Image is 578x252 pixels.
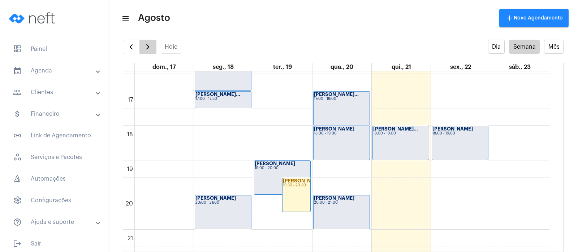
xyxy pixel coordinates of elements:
[151,63,177,71] a: 17 de agosto de 2025
[314,127,354,131] strong: [PERSON_NAME]
[314,132,369,136] div: 18:00 - 19:00
[126,97,134,103] div: 17
[508,63,532,71] a: 23 de agosto de 2025
[13,45,22,53] span: sidenav icon
[283,178,323,183] strong: [PERSON_NAME]
[255,161,295,166] strong: [PERSON_NAME]
[7,149,101,166] span: Serviços e Pacotes
[544,40,564,54] button: Mês
[13,218,96,226] mat-panel-title: Ajuda e suporte
[13,88,96,97] mat-panel-title: Clientes
[195,97,251,101] div: 17:00 - 17:30
[195,92,240,97] strong: [PERSON_NAME]...
[314,97,369,101] div: 17:00 - 18:00
[314,196,354,200] strong: [PERSON_NAME]
[449,63,473,71] a: 22 de agosto de 2025
[13,153,22,162] span: sidenav icon
[314,201,369,205] div: 20:00 - 21:00
[139,40,156,54] button: Próximo Semana
[499,9,569,27] button: Novo Agendamento
[4,84,108,101] mat-expansion-panel-header: sidenav iconClientes
[161,40,182,54] button: Hoje
[7,170,101,187] span: Automações
[509,40,540,54] button: Semana
[7,40,101,58] span: Painel
[255,166,310,170] div: 19:00 - 20:00
[195,201,251,205] div: 20:00 - 21:00
[124,200,134,207] div: 20
[432,127,473,131] strong: [PERSON_NAME]
[272,63,293,71] a: 19 de agosto de 2025
[6,4,60,32] img: logo-neft-novo-2.png
[13,66,22,75] mat-icon: sidenav icon
[13,110,22,118] mat-icon: sidenav icon
[211,63,235,71] a: 18 de agosto de 2025
[4,213,108,231] mat-expansion-panel-header: sidenav iconAjuda e suporte
[195,196,236,200] strong: [PERSON_NAME]
[373,132,428,136] div: 18:00 - 19:00
[4,62,108,79] mat-expansion-panel-header: sidenav iconAgenda
[138,12,170,24] span: Agosto
[13,218,22,226] mat-icon: sidenav icon
[432,132,488,136] div: 18:00 - 19:00
[4,105,108,123] mat-expansion-panel-header: sidenav iconFinanceiro
[121,14,129,23] mat-icon: sidenav icon
[126,235,134,242] div: 21
[488,40,505,54] button: Dia
[13,66,96,75] mat-panel-title: Agenda
[505,16,563,21] span: Novo Agendamento
[314,92,359,97] strong: [PERSON_NAME]...
[123,40,140,54] button: Semana Anterior
[283,184,310,187] div: 19:30 - 20:30
[13,174,22,183] span: sidenav icon
[373,127,418,131] strong: [PERSON_NAME]...
[126,166,134,172] div: 19
[329,63,355,71] a: 20 de agosto de 2025
[505,14,514,22] mat-icon: add
[7,127,101,144] span: Link de Agendamento
[13,239,22,248] mat-icon: sidenav icon
[7,192,101,209] span: Configurações
[13,131,22,140] mat-icon: sidenav icon
[13,196,22,205] span: sidenav icon
[126,131,134,138] div: 18
[13,110,96,118] mat-panel-title: Financeiro
[13,88,22,97] mat-icon: sidenav icon
[390,63,413,71] a: 21 de agosto de 2025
